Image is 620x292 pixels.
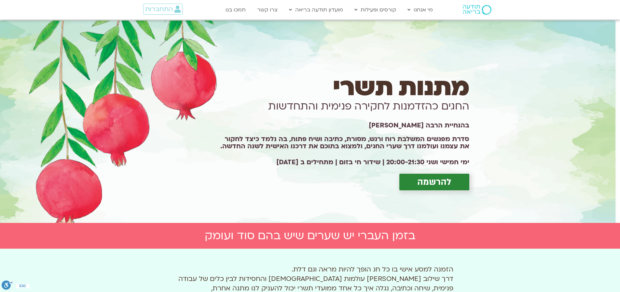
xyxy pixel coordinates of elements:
[417,177,451,187] span: להרשמה
[214,97,469,115] h1: החגים כהזדמנות לחקירה פנימית והתחדשות
[286,4,346,16] a: מועדון תודעה בריאה
[145,6,173,13] span: התחברות
[463,5,491,15] img: תודעה בריאה
[351,4,399,16] a: קורסים ופעילות
[404,4,436,16] a: מי אנחנו
[128,229,492,242] h2: בזמן העברי יש שערים שיש בהם סוד ועומק
[214,124,469,127] h1: בהנחיית הרבה [PERSON_NAME]
[222,4,249,16] a: תמכו בנו
[399,174,469,190] a: להרשמה
[292,265,453,274] span: הזמנה למסע אישי בו כל חג הופך להיות מראה וגם דלת.
[254,4,281,16] a: צרו קשר
[143,4,183,15] a: התחברות
[214,136,469,150] h1: סדרת מפגשים המשלבת רוח ורגש, מסורת, כתיבה ושיח פתוח, בה נלמד כיצד לחקור את עצמנו ועולמנו דרך שערי...
[214,159,469,166] h2: ימי חמישי ושני 20:00-21:30 | שידור חי בזום | מתחילים ב [DATE]
[214,79,469,97] h1: מתנות תשרי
